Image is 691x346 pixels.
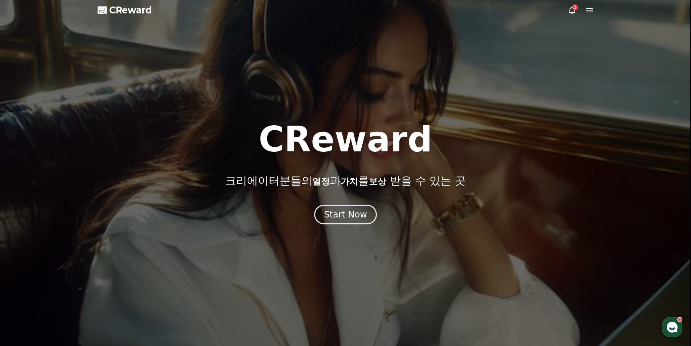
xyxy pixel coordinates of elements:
[23,241,27,247] span: 홈
[568,6,576,15] a: 2
[314,212,377,219] a: Start Now
[66,241,75,247] span: 대화
[94,230,139,248] a: 설정
[314,205,377,224] button: Start Now
[109,4,152,16] span: CReward
[48,230,94,248] a: 대화
[324,209,367,220] div: Start Now
[2,230,48,248] a: 홈
[369,176,386,187] span: 보상
[572,4,578,10] div: 2
[98,4,152,16] a: CReward
[225,174,465,187] p: 크리에이터분들의 과 를 받을 수 있는 곳
[112,241,121,247] span: 설정
[259,122,432,157] h1: CReward
[312,176,330,187] span: 열정
[341,176,358,187] span: 가치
